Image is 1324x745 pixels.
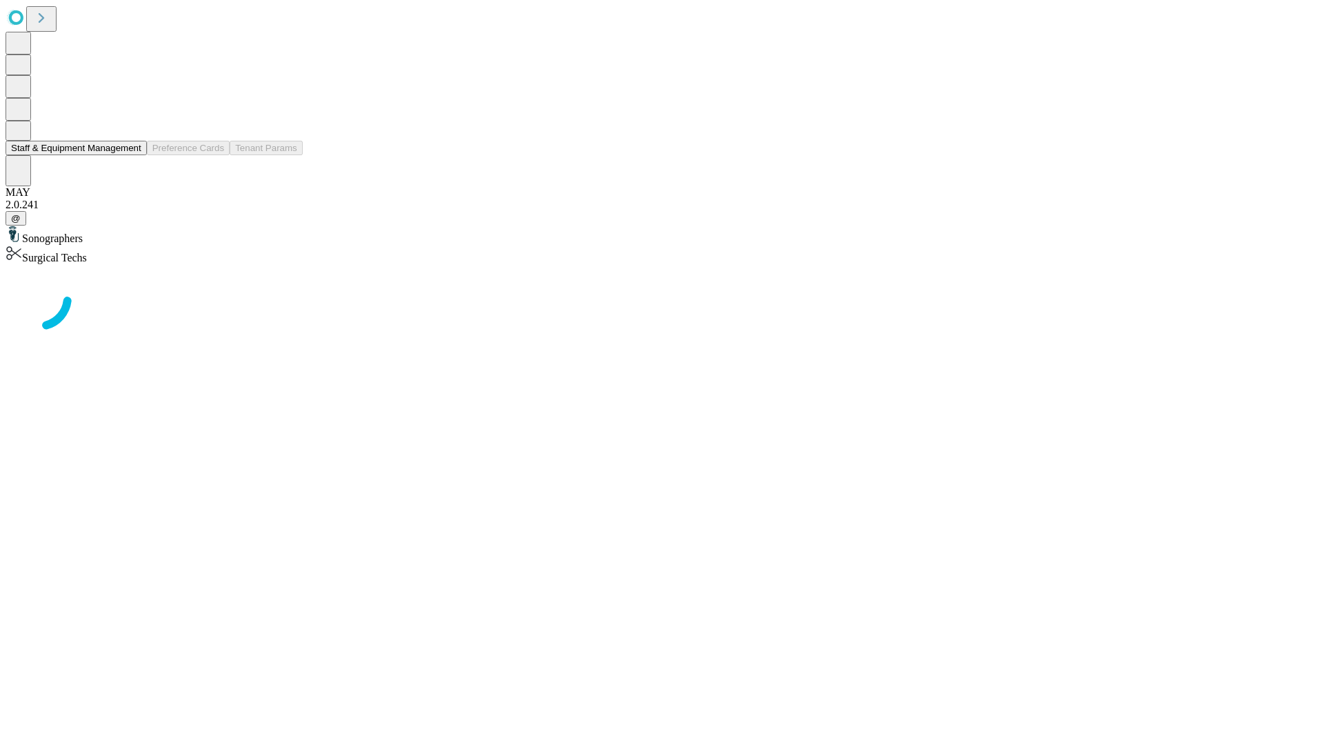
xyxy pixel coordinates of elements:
[147,141,230,155] button: Preference Cards
[6,245,1318,264] div: Surgical Techs
[6,141,147,155] button: Staff & Equipment Management
[6,211,26,226] button: @
[6,199,1318,211] div: 2.0.241
[11,213,21,223] span: @
[6,226,1318,245] div: Sonographers
[230,141,303,155] button: Tenant Params
[6,186,1318,199] div: MAY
